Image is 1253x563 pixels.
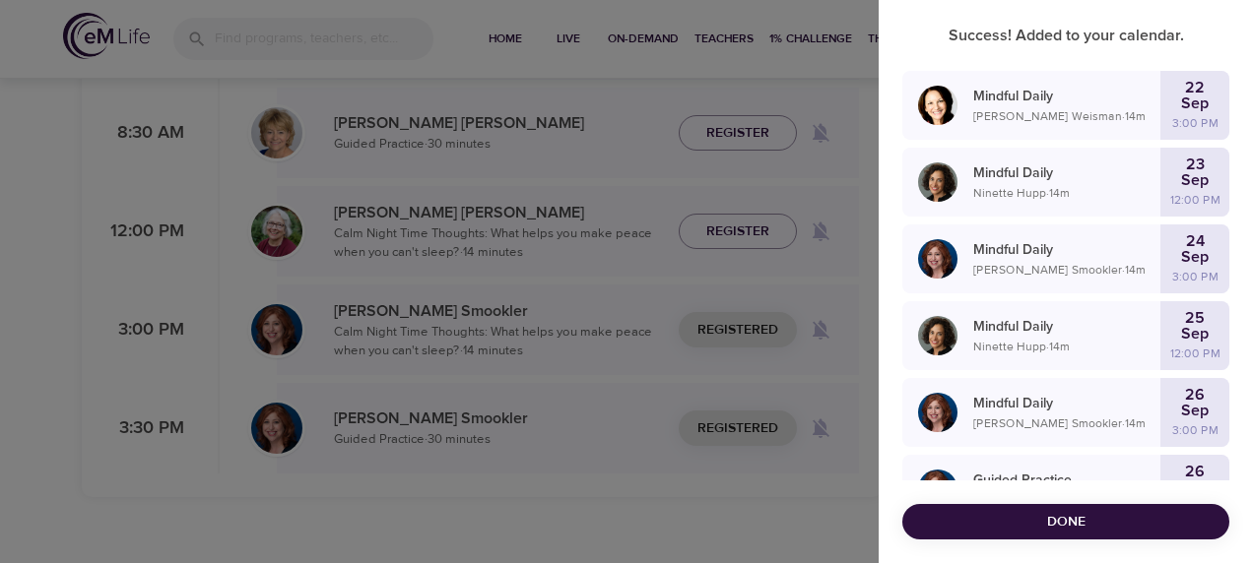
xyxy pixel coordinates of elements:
p: Sep [1181,479,1209,495]
p: Sep [1181,403,1209,418]
p: 24 [1186,233,1205,249]
p: Mindful Daily [973,240,1160,261]
p: Sep [1181,249,1209,265]
p: [PERSON_NAME] Weisman · 14 m [973,107,1160,125]
p: [PERSON_NAME] Smookler · 14 m [973,261,1160,279]
p: [PERSON_NAME] Smookler · 14 m [973,414,1160,432]
p: Mindful Daily [973,87,1160,107]
p: 12:00 PM [1170,191,1220,209]
p: 22 [1185,80,1205,95]
p: Guided Practice [973,470,1160,491]
span: Done [918,510,1214,534]
p: Mindful Daily [973,394,1160,414]
p: Sep [1181,172,1209,188]
p: 3:00 PM [1172,421,1219,439]
p: Mindful Daily [973,163,1160,184]
img: Elaine_Smookler-min.jpg [918,393,957,432]
p: 3:00 PM [1172,268,1219,285]
img: Elaine_Smookler-min.jpg [918,239,957,279]
p: Ninette Hupp · 14 m [973,184,1160,202]
p: Ninette Hupp · 14 m [973,338,1160,355]
img: Ninette_Hupp-min.jpg [918,316,957,355]
p: 23 [1186,156,1205,172]
p: 26 [1185,464,1205,479]
p: 12:00 PM [1170,344,1220,362]
p: Sep [1181,326,1209,342]
img: Ninette_Hupp-min.jpg [918,162,957,202]
p: 3:00 PM [1172,114,1219,132]
p: Mindful Daily [973,317,1160,338]
img: Elaine_Smookler-min.jpg [918,469,957,509]
p: 26 [1185,387,1205,403]
p: Success! Added to your calendar. [902,24,1229,47]
img: Laurie_Weisman-min.jpg [918,86,957,125]
p: 25 [1185,310,1205,326]
p: Sep [1181,95,1209,111]
button: Done [902,504,1229,540]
